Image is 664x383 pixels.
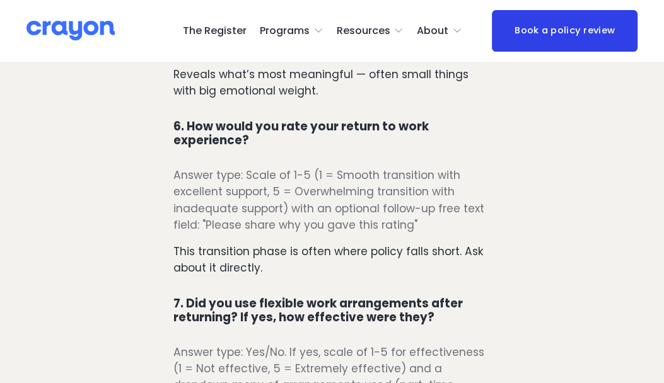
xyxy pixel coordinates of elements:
span: About [417,22,448,40]
a: folder dropdown [417,21,462,41]
span: Programs [260,22,310,40]
a: The Register [183,21,247,41]
a: Book a policy review [492,10,638,52]
p: Reveals what’s most meaningful — often small things with big emotional weight. [173,67,491,100]
span: Answer type: Scale of 1-5 (1 = Smooth transition with excellent support, 5 = Overwhelming transit... [173,168,487,232]
h4: 6. How would you rate your return to work experience? [173,120,491,147]
span: Resources [337,22,390,40]
a: folder dropdown [337,21,404,41]
p: This transition phase is often where policy falls short. Ask about it directly. [173,243,491,276]
a: folder dropdown [260,21,323,41]
img: Crayon [26,20,115,42]
h4: 7. Did you use flexible work arrangements after returning? If yes, how effective were they? [173,296,491,324]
